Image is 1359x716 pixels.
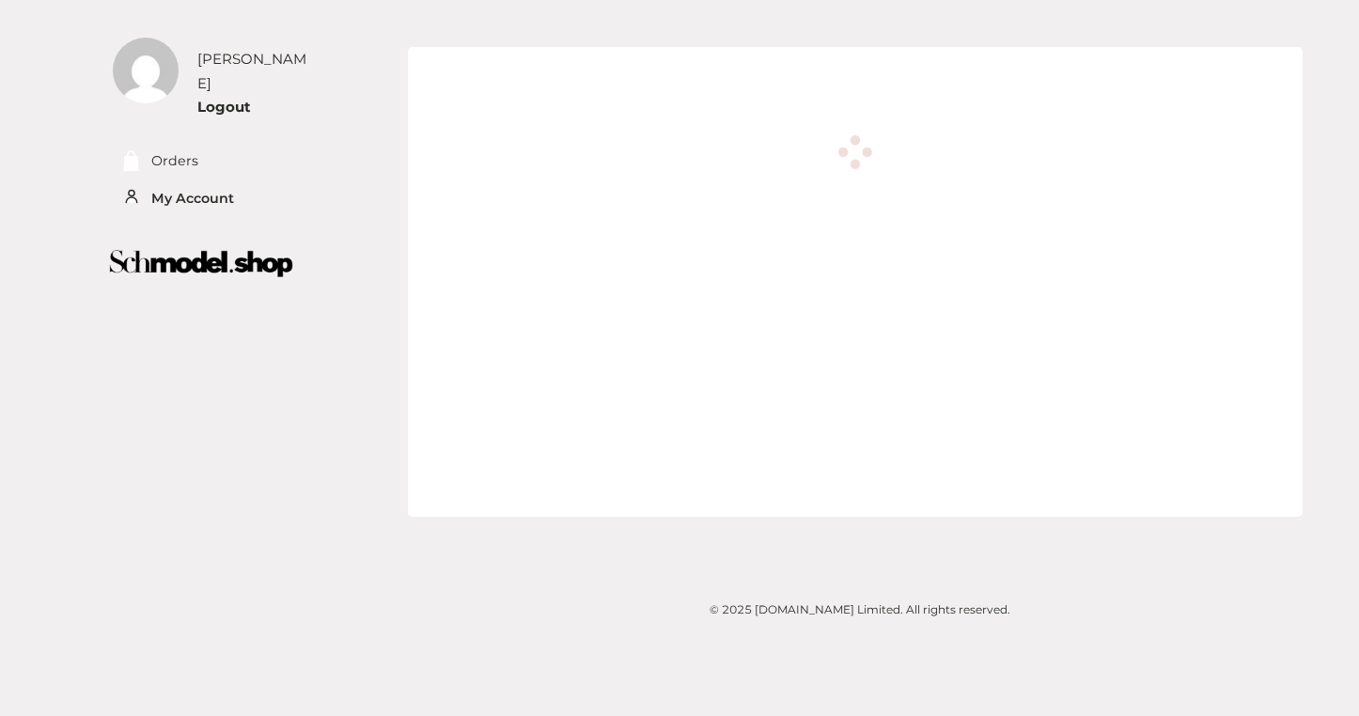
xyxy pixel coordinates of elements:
a: My Account [151,188,234,210]
a: Logout [197,98,251,116]
img: boutique-logo.png [68,237,335,290]
div: [PERSON_NAME] [197,47,315,95]
a: Orders [151,150,198,172]
div: © 2025 [DOMAIN_NAME] Limited. All rights reserved. [464,600,1256,619]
